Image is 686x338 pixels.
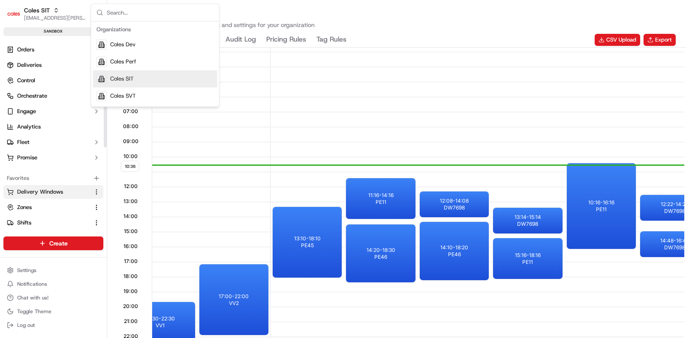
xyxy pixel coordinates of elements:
[3,58,103,72] a: Deliveries
[107,4,214,21] input: Search...
[123,123,138,130] span: 08:00
[22,55,154,64] input: Got a question? Start typing here...
[124,318,138,325] span: 21:00
[374,254,387,260] span: PE46
[229,300,239,307] span: VV2
[123,108,138,115] span: 07:00
[3,305,103,317] button: Toggle Theme
[123,153,138,160] span: 10:00
[7,203,90,211] a: Zones
[17,108,36,115] span: Engage
[226,33,256,47] button: Audit Log
[110,75,134,83] span: Coles SIT
[3,200,103,214] button: Zones
[110,41,135,48] span: Coles Dev
[17,308,51,315] span: Toggle Theme
[266,33,306,47] button: Pricing Rules
[3,27,103,36] div: sandbox
[7,7,21,21] img: Coles SIT
[376,199,386,206] span: PE11
[9,125,15,132] div: 📗
[3,89,103,103] button: Orchestrate
[3,74,103,87] button: Control
[368,192,394,199] p: 11:16 - 14:16
[110,58,136,66] span: Coles Perf
[110,92,136,100] span: Coles SVT
[123,198,138,205] span: 13:00
[146,315,175,322] p: 19:30 - 22:30
[17,154,37,162] span: Promise
[29,82,141,90] div: Start new chat
[294,235,321,242] p: 13:10 - 18:10
[17,203,32,211] span: Zones
[123,213,138,220] span: 14:00
[24,15,85,21] button: [EMAIL_ADDRESS][PERSON_NAME][PERSON_NAME][DOMAIN_NAME]
[9,9,26,26] img: Nash
[17,188,63,196] span: Delivery Windows
[17,77,35,84] span: Control
[156,322,165,329] span: VV1
[17,219,31,227] span: Shifts
[595,34,640,46] button: CSV Upload
[5,121,69,136] a: 📗Knowledge Base
[9,82,24,97] img: 1736555255976-a54dd68f-1ca7-489b-9aae-adbdc363a1c4
[664,208,685,215] span: DW7698
[3,120,103,134] a: Analytics
[522,259,533,266] span: PE11
[91,21,219,107] div: Suggestions
[81,124,138,133] span: API Documentation
[3,105,103,118] button: Engage
[3,171,103,185] div: Favorites
[596,206,607,213] span: PE11
[17,92,47,100] span: Orchestrate
[448,251,461,258] span: PE46
[124,183,138,190] span: 12:00
[17,138,30,146] span: Fleet
[17,123,41,131] span: Analytics
[3,135,103,149] button: Fleet
[123,288,138,295] span: 19:00
[121,161,139,172] span: 10:36
[3,278,103,290] button: Notifications
[17,294,48,301] span: Chat with us!
[17,46,34,54] span: Orders
[316,33,346,47] button: Tag Rules
[644,34,676,46] button: Export
[3,292,103,304] button: Chat with us!
[60,145,104,152] a: Powered byPylon
[72,125,79,132] div: 💻
[7,188,90,196] a: Delivery Windows
[85,145,104,152] span: Pylon
[69,121,141,136] a: 💻API Documentation
[301,242,314,249] span: PE45
[3,151,103,165] button: Promise
[517,221,538,227] span: DW7698
[9,34,156,48] p: Welcome 👋
[93,23,217,36] div: Organizations
[124,228,138,235] span: 15:00
[588,199,614,206] p: 10:16 - 16:16
[3,264,103,276] button: Settings
[123,243,138,250] span: 16:00
[17,124,66,133] span: Knowledge Base
[444,204,465,211] span: DW7698
[17,267,36,274] span: Settings
[17,281,47,287] span: Notifications
[17,322,35,329] span: Log out
[664,244,685,251] span: DW7698
[7,219,90,227] a: Shifts
[367,247,395,254] p: 14:20 - 18:30
[3,43,103,57] a: Orders
[49,239,68,248] span: Create
[3,319,103,331] button: Log out
[3,3,89,24] button: Coles SITColes SIT[EMAIL_ADDRESS][PERSON_NAME][PERSON_NAME][DOMAIN_NAME]
[219,293,249,300] p: 17:00 - 22:00
[123,303,138,310] span: 20:00
[123,273,138,280] span: 18:00
[3,185,103,199] button: Delivery Windows
[29,90,108,97] div: We're available if you need us!
[146,84,156,95] button: Start new chat
[24,6,50,15] button: Coles SIT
